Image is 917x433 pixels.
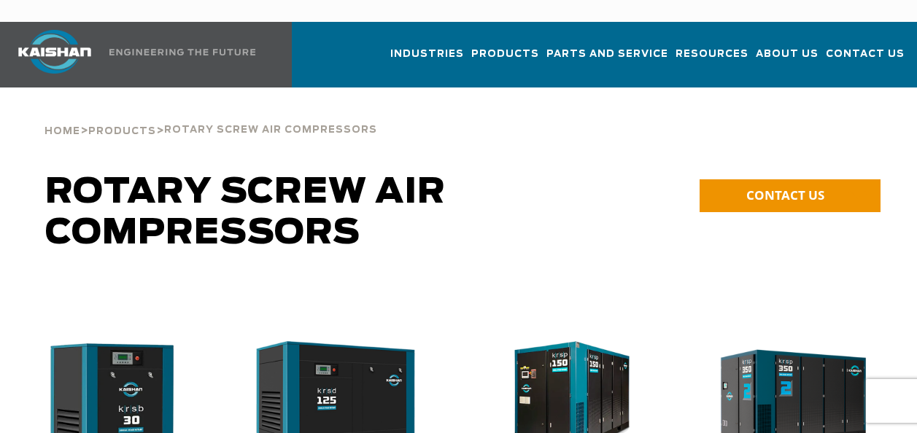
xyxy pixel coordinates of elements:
[746,187,824,203] span: CONTACT US
[45,175,446,251] span: Rotary Screw Air Compressors
[676,35,748,85] a: Resources
[546,35,668,85] a: Parts and Service
[826,35,905,85] a: Contact Us
[546,46,668,63] span: Parts and Service
[45,124,80,137] a: Home
[676,46,748,63] span: Resources
[471,35,539,85] a: Products
[471,46,539,63] span: Products
[756,35,819,85] a: About Us
[88,124,156,137] a: Products
[164,125,377,135] span: Rotary Screw Air Compressors
[756,46,819,63] span: About Us
[88,127,156,136] span: Products
[45,127,80,136] span: Home
[700,179,881,212] a: CONTACT US
[390,46,464,63] span: Industries
[45,87,377,143] div: > >
[109,49,255,55] img: Engineering the future
[826,46,905,63] span: Contact Us
[390,35,464,85] a: Industries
